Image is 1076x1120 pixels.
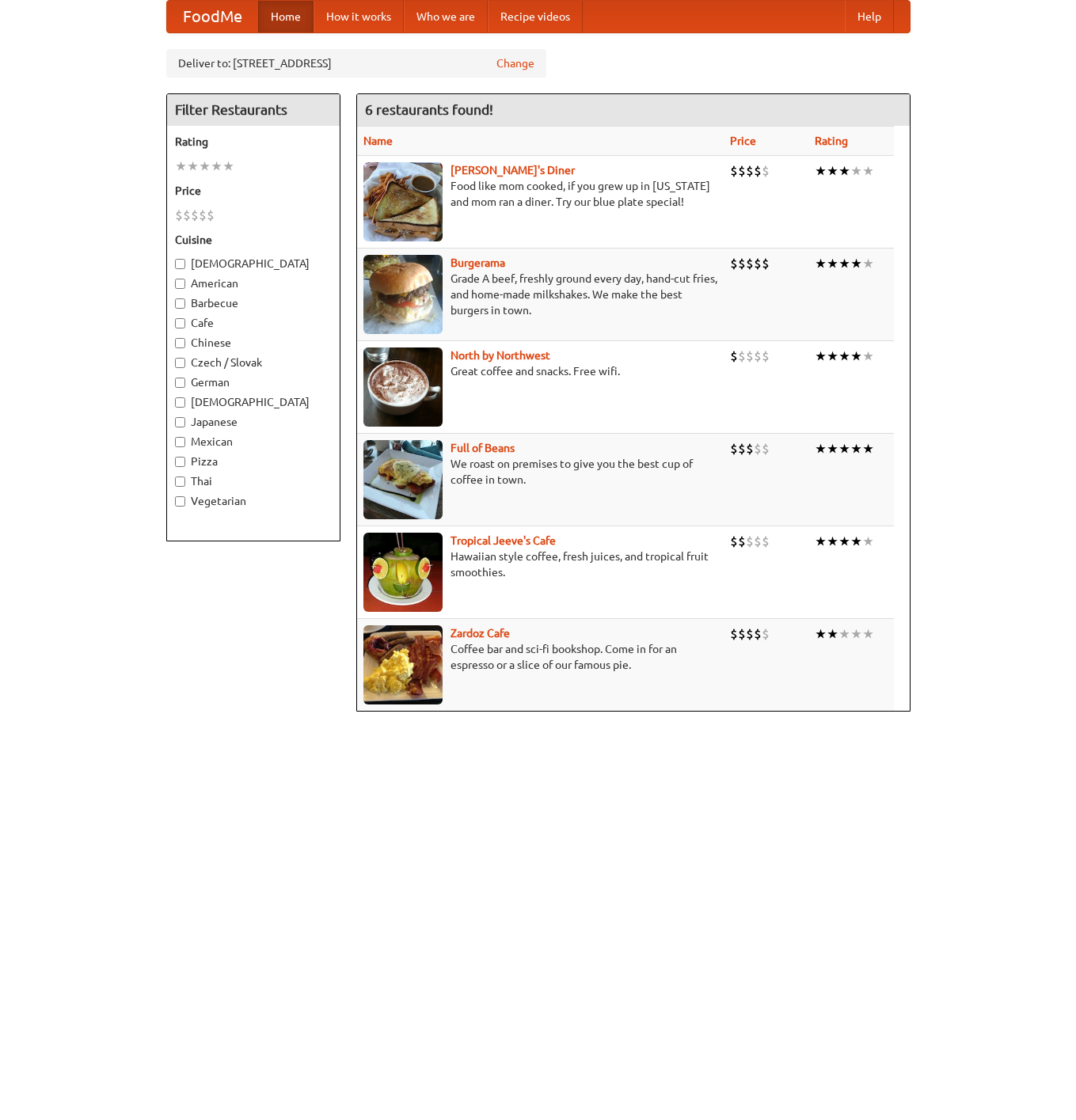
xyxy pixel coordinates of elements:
[404,1,488,32] a: Who we are
[175,374,332,390] label: German
[451,349,550,362] b: North by Northwest
[166,49,546,78] div: Deliver to: [STREET_ADDRESS]
[762,347,770,365] li: $
[762,162,770,180] li: $
[175,473,332,489] label: Thai
[199,207,207,224] li: $
[175,397,185,408] input: [DEMOGRAPHIC_DATA]
[175,358,185,368] input: Czech / Slovak
[451,256,505,269] a: Burgerama
[815,162,827,180] li: ★
[175,434,332,450] label: Mexican
[175,437,185,447] input: Mexican
[754,255,762,272] li: $
[451,534,556,547] a: Tropical Jeeve's Cafe
[175,355,332,370] label: Czech / Slovak
[207,207,215,224] li: $
[175,338,185,348] input: Chinese
[175,295,332,311] label: Barbecue
[738,347,746,365] li: $
[451,164,575,177] a: [PERSON_NAME]'s Diner
[175,417,185,427] input: Japanese
[730,440,738,457] li: $
[754,162,762,180] li: $
[850,533,862,550] li: ★
[838,162,850,180] li: ★
[175,232,332,248] h5: Cuisine
[850,625,862,643] li: ★
[175,134,332,150] h5: Rating
[838,533,850,550] li: ★
[211,158,222,175] li: ★
[838,440,850,457] li: ★
[175,378,185,388] input: German
[175,158,187,175] li: ★
[754,347,762,365] li: $
[175,298,185,309] input: Barbecue
[862,347,874,365] li: ★
[815,533,827,550] li: ★
[222,158,234,175] li: ★
[738,255,746,272] li: $
[815,440,827,457] li: ★
[183,207,191,224] li: $
[363,135,393,147] a: Name
[175,414,332,430] label: Japanese
[845,1,894,32] a: Help
[730,255,738,272] li: $
[815,347,827,365] li: ★
[175,394,332,410] label: [DEMOGRAPHIC_DATA]
[363,533,443,612] img: jeeves.jpg
[363,271,717,318] p: Grade A beef, freshly ground every day, hand-cut fries, and home-made milkshakes. We make the bes...
[363,363,717,379] p: Great coffee and snacks. Free wifi.
[754,440,762,457] li: $
[730,625,738,643] li: $
[175,454,332,469] label: Pizza
[746,347,754,365] li: $
[862,533,874,550] li: ★
[730,533,738,550] li: $
[762,625,770,643] li: $
[850,255,862,272] li: ★
[175,183,332,199] h5: Price
[175,279,185,289] input: American
[175,259,185,269] input: [DEMOGRAPHIC_DATA]
[827,162,838,180] li: ★
[363,162,443,241] img: sallys.jpg
[363,456,717,488] p: We roast on premises to give you the best cup of coffee in town.
[827,347,838,365] li: ★
[167,94,340,126] h4: Filter Restaurants
[363,178,717,210] p: Food like mom cooked, if you grew up in [US_STATE] and mom ran a diner. Try our blue plate special!
[175,493,332,509] label: Vegetarian
[363,347,443,427] img: north.jpg
[862,625,874,643] li: ★
[363,625,443,704] img: zardoz.jpg
[827,533,838,550] li: ★
[363,549,717,580] p: Hawaiian style coffee, fresh juices, and tropical fruit smoothies.
[175,457,185,467] input: Pizza
[175,256,332,271] label: [DEMOGRAPHIC_DATA]
[838,347,850,365] li: ★
[850,162,862,180] li: ★
[850,440,862,457] li: ★
[862,255,874,272] li: ★
[862,162,874,180] li: ★
[730,347,738,365] li: $
[258,1,314,32] a: Home
[738,533,746,550] li: $
[746,533,754,550] li: $
[746,440,754,457] li: $
[827,625,838,643] li: ★
[365,102,493,117] ng-pluralize: 6 restaurants found!
[762,255,770,272] li: $
[738,440,746,457] li: $
[738,162,746,180] li: $
[827,255,838,272] li: ★
[815,255,827,272] li: ★
[175,315,332,331] label: Cafe
[175,318,185,328] input: Cafe
[451,442,515,454] a: Full of Beans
